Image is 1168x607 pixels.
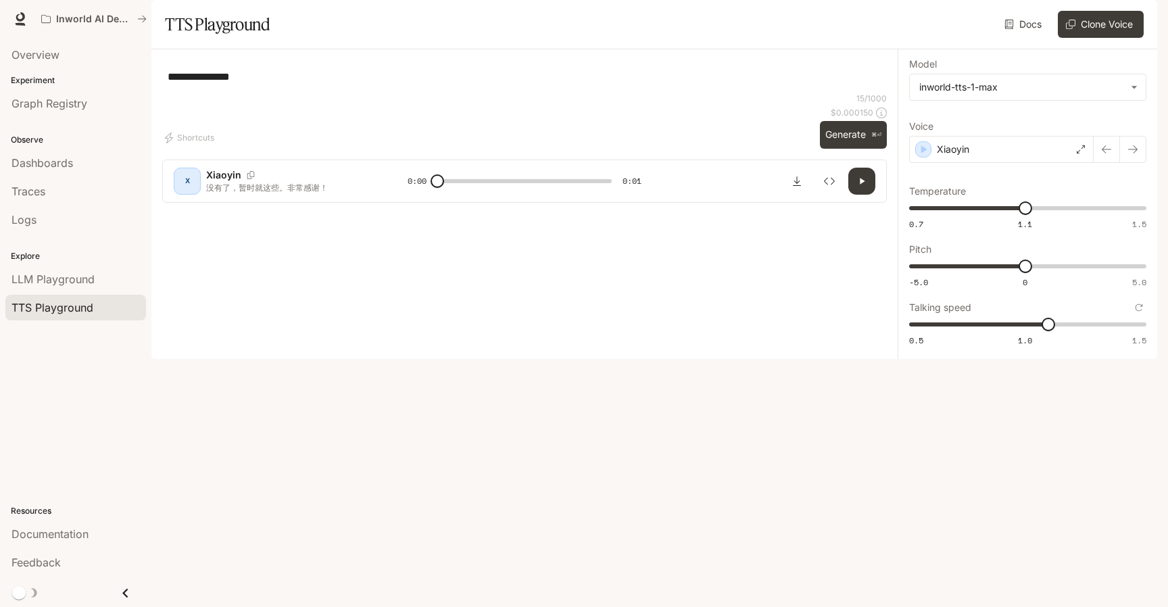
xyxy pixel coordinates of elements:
p: $ 0.000150 [831,107,873,118]
p: 没有了，暂时就这些。非常感谢！ [206,182,375,193]
p: Model [909,59,937,69]
span: 0:01 [623,174,641,188]
p: Xiaoyin [206,168,241,182]
button: Reset to default [1131,300,1146,315]
button: Copy Voice ID [241,171,260,179]
button: Download audio [783,168,810,195]
button: Shortcuts [162,127,220,149]
p: Temperature [909,187,966,196]
button: All workspaces [35,5,153,32]
div: inworld-tts-1-max [910,74,1146,100]
div: X [176,170,198,192]
p: Xiaoyin [937,143,969,156]
p: 15 / 1000 [856,93,887,104]
span: 1.1 [1018,218,1032,230]
button: Clone Voice [1058,11,1144,38]
span: 0:00 [408,174,427,188]
span: 0.5 [909,335,923,346]
p: ⌘⏎ [871,131,881,139]
p: Talking speed [909,303,971,312]
p: Inworld AI Demos [56,14,132,25]
h1: TTS Playground [165,11,270,38]
span: 1.5 [1132,218,1146,230]
span: 1.0 [1018,335,1032,346]
button: Inspect [816,168,843,195]
a: Docs [1002,11,1047,38]
span: 0 [1023,276,1027,288]
span: 1.5 [1132,335,1146,346]
p: Voice [909,122,933,131]
div: inworld-tts-1-max [919,80,1124,94]
span: 5.0 [1132,276,1146,288]
button: Generate⌘⏎ [820,121,887,149]
span: 0.7 [909,218,923,230]
span: -5.0 [909,276,928,288]
p: Pitch [909,245,931,254]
